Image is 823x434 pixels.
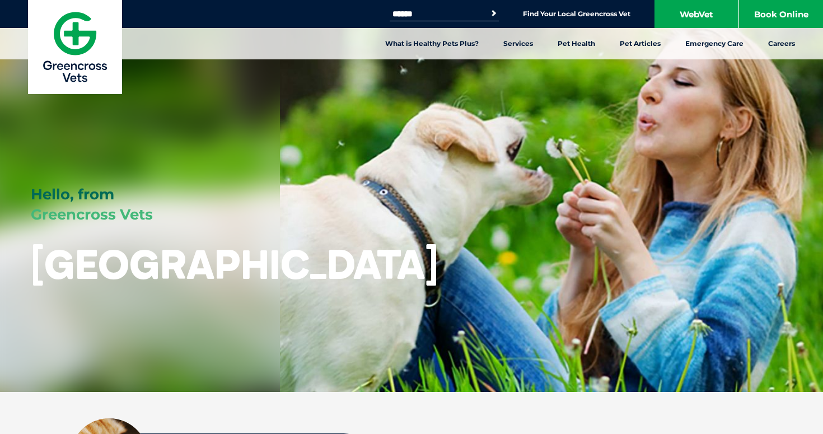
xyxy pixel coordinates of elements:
a: Find Your Local Greencross Vet [523,10,630,18]
a: Services [491,28,545,59]
a: What is Healthy Pets Plus? [373,28,491,59]
span: Greencross Vets [31,206,153,223]
a: Pet Health [545,28,607,59]
a: Emergency Care [673,28,756,59]
a: Careers [756,28,807,59]
a: Pet Articles [607,28,673,59]
button: Search [488,8,499,19]
h1: [GEOGRAPHIC_DATA] [31,242,438,286]
span: Hello, from [31,185,114,203]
